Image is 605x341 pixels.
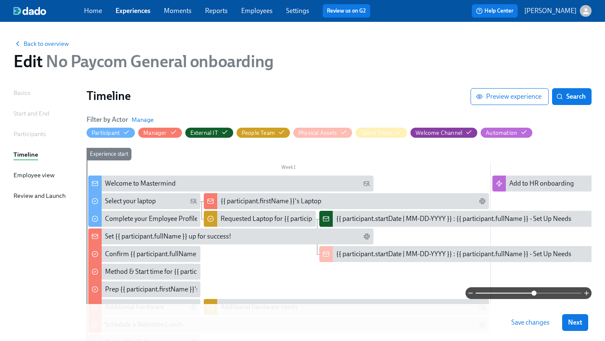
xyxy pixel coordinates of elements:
[87,163,491,174] div: Week 1
[511,318,550,327] span: Save changes
[13,39,69,48] button: Back to overview
[479,198,486,205] svg: Slack
[472,4,518,18] button: Help Center
[88,228,374,244] div: Set {{ participant.fullName }} up for success!
[552,88,592,105] button: Search
[416,129,462,137] div: Hide Welcome Channel
[84,7,102,15] a: Home
[13,191,66,200] div: Review and Launch
[87,128,135,138] button: Participant
[13,88,30,97] div: Basics
[237,128,290,138] button: People Team
[92,129,120,137] div: Hide Participant
[242,129,275,137] div: Hide People Team
[116,7,150,15] a: Experiences
[88,211,200,227] div: Complete your Employee Profile
[478,92,542,101] span: Preview experience
[88,299,200,315] div: Additional hardware
[327,7,366,15] a: Review us on G2
[13,51,274,71] h1: Edit
[293,128,352,138] button: Physical Assets
[190,129,218,137] div: Hide External IT
[13,150,38,159] div: Timeline
[105,197,156,206] div: Select your laptop
[105,249,235,259] div: Confirm {{ participant.fullName }} Tech Setup
[138,128,181,138] button: Manager
[105,179,176,188] div: Welcome to Mastermind
[486,129,517,137] div: Hide Automation
[143,129,166,137] div: Hide Manager
[505,314,555,331] button: Save changes
[509,179,574,188] div: Add to HR onboarding
[204,193,489,209] div: {{ participant.firstName }}'s Laptop
[319,246,605,262] div: {{ participant.startDate | MM-DD-YYYY }} : {{ participant.fullName }} - Set Up Needs
[13,7,46,15] img: dado
[363,180,370,187] svg: Personal Email
[88,264,200,280] div: Method & Start time for {{ participant.firstName }}
[105,302,164,312] div: Additional hardware
[481,128,532,138] button: Automation
[221,197,321,206] div: {{ participant.firstName }}'s Laptop
[298,129,337,137] div: Physical Assets
[363,233,370,240] svg: Slack
[13,129,46,139] div: Participants
[476,7,513,15] span: Help Center
[88,193,200,209] div: Select your laptop
[336,249,571,259] div: {{ participant.startDate | MM-DD-YYYY }} : {{ participant.fullName }} - Set Up Needs
[87,148,132,160] div: Experience start
[105,267,248,276] div: Method & Start time for {{ participant.firstName }}
[164,7,192,15] a: Moments
[105,285,215,294] div: Prep {{ participant.firstName }}'s Desk
[87,88,471,103] h1: Timeline
[88,281,200,297] div: Prep {{ participant.firstName }}'s Desk
[286,7,309,15] a: Settings
[221,302,298,312] div: Additional hardware needs
[204,299,489,315] div: Additional hardware needs
[105,214,198,223] div: Complete your Employee Profile
[562,314,588,331] button: Next
[360,129,392,137] div: Talent Team
[190,198,197,205] svg: Personal Email
[13,170,55,180] div: Employee view
[13,109,49,118] div: Start and End
[336,214,571,223] div: {{ participant.startDate | MM-DD-YYYY }} : {{ participant.fullName }} - Set Up Needs
[471,88,549,105] button: Preview experience
[355,128,407,138] button: Talent Team
[88,246,200,262] div: Confirm {{ participant.fullName }} Tech Setup
[319,211,605,227] div: {{ participant.startDate | MM-DD-YYYY }} : {{ participant.fullName }} - Set Up Needs
[241,7,273,15] a: Employees
[410,128,477,138] button: Welcome Channel
[42,51,273,71] span: No Paycom General onboarding
[87,115,128,124] h6: Filter by Actor
[323,4,370,18] button: Review us on G2
[568,318,582,327] span: Next
[185,128,233,138] button: External IT
[221,214,356,223] div: Requested Laptop for {{ participant.fullName }}
[558,92,586,101] span: Search
[88,176,374,191] div: Welcome to Mastermind
[524,5,592,17] button: [PERSON_NAME]
[205,7,228,15] a: Reports
[132,115,154,124] button: Manage
[13,7,84,15] a: dado
[105,232,231,241] div: Set {{ participant.fullName }} up for success!
[204,211,316,227] div: Requested Laptop for {{ participant.fullName }}
[524,6,576,16] p: [PERSON_NAME]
